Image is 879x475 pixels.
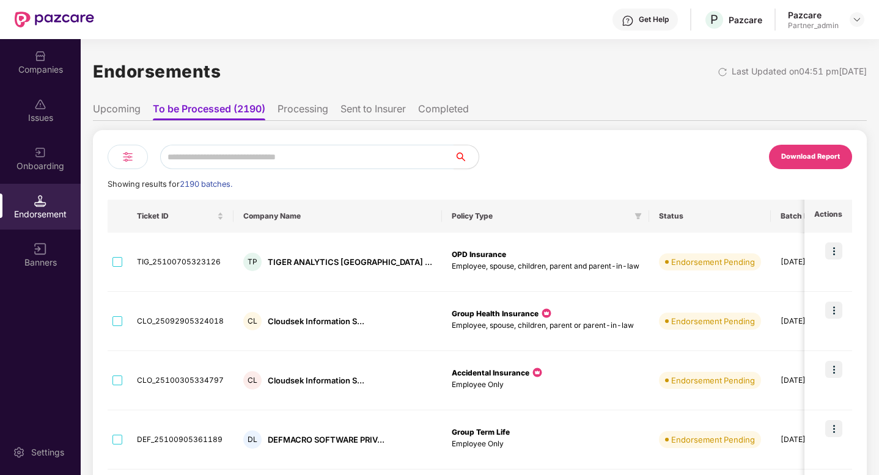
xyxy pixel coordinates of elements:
div: Cloudsek Information S... [268,375,364,386]
span: search [454,152,479,162]
td: [DATE] [771,351,856,410]
div: Download Report [781,151,840,162]
div: DEFMACRO SOFTWARE PRIV... [268,434,384,446]
li: Upcoming [93,103,141,120]
span: filter [632,209,644,223]
img: icon [825,302,842,319]
div: Pazcare [729,14,762,26]
span: Policy Type [452,211,630,221]
th: Ticket ID [127,200,234,233]
div: Endorsement Pending [671,256,755,268]
td: CLO_25100305334797 [127,351,234,410]
th: Batch Due Date [771,200,856,233]
img: svg+xml;base64,PHN2ZyBpZD0iSXNzdWVzX2Rpc2FibGVkIiB4bWxucz0iaHR0cDovL3d3dy53My5vcmcvMjAwMC9zdmciIH... [34,98,46,111]
th: Status [649,200,771,233]
li: Sent to Insurer [340,103,406,120]
p: Employee Only [452,379,639,391]
span: Showing results for [108,179,232,189]
div: CL [243,371,262,390]
img: icon [825,361,842,378]
button: search [454,145,479,169]
div: Endorsement Pending [671,374,755,386]
li: Completed [418,103,469,120]
td: CLO_25092905324018 [127,292,234,351]
li: Processing [278,103,328,120]
div: Cloudsek Information S... [268,316,364,327]
div: Get Help [639,15,669,24]
b: Group Term Life [452,427,510,437]
img: svg+xml;base64,PHN2ZyBpZD0iUmVsb2FkLTMyeDMyIiB4bWxucz0iaHR0cDovL3d3dy53My5vcmcvMjAwMC9zdmciIHdpZH... [718,67,727,77]
td: DEF_25100905361189 [127,410,234,470]
div: TP [243,253,262,271]
img: icon [540,307,553,319]
span: Batch Due Date [781,211,837,221]
td: [DATE] [771,410,856,470]
img: icon [531,366,543,379]
th: Company Name [234,200,442,233]
div: Partner_admin [788,21,839,31]
img: svg+xml;base64,PHN2ZyB4bWxucz0iaHR0cDovL3d3dy53My5vcmcvMjAwMC9zdmciIHdpZHRoPSIyNCIgaGVpZ2h0PSIyNC... [120,150,135,164]
div: CL [243,312,262,330]
div: Endorsement Pending [671,433,755,446]
div: Pazcare [788,9,839,21]
img: svg+xml;base64,PHN2ZyBpZD0iSGVscC0zMngzMiIgeG1sbnM9Imh0dHA6Ly93d3cudzMub3JnLzIwMDAvc3ZnIiB3aWR0aD... [622,15,634,27]
span: 2190 batches. [180,179,232,189]
img: svg+xml;base64,PHN2ZyBpZD0iU2V0dGluZy0yMHgyMCIgeG1sbnM9Imh0dHA6Ly93d3cudzMub3JnLzIwMDAvc3ZnIiB3aW... [13,446,25,459]
span: Ticket ID [137,211,215,221]
h1: Endorsements [93,58,221,85]
p: Employee, spouse, children, parent and parent-in-law [452,261,639,272]
b: Group Health Insurance [452,309,539,318]
p: Employee Only [452,438,639,450]
span: P [710,12,718,27]
img: New Pazcare Logo [15,12,94,27]
div: TIGER ANALYTICS [GEOGRAPHIC_DATA] ... [268,256,432,268]
img: svg+xml;base64,PHN2ZyB3aWR0aD0iMTYiIGhlaWdodD0iMTYiIHZpZXdCb3g9IjAgMCAxNiAxNiIgZmlsbD0ibm9uZSIgeG... [34,243,46,255]
div: Last Updated on 04:51 pm[DATE] [732,65,867,78]
div: Settings [28,446,68,459]
b: OPD Insurance [452,250,506,259]
img: svg+xml;base64,PHN2ZyBpZD0iRHJvcGRvd24tMzJ4MzIiIHhtbG5zPSJodHRwOi8vd3d3LnczLm9yZy8yMDAwL3N2ZyIgd2... [852,15,862,24]
th: Actions [804,200,852,233]
img: icon [825,242,842,259]
img: svg+xml;base64,PHN2ZyB3aWR0aD0iMjAiIGhlaWdodD0iMjAiIHZpZXdCb3g9IjAgMCAyMCAyMCIgZmlsbD0ibm9uZSIgeG... [34,147,46,159]
div: DL [243,430,262,449]
p: Employee, spouse, children, parent or parent-in-law [452,320,639,332]
img: icon [825,420,842,437]
span: filter [634,212,642,220]
li: To be Processed (2190) [153,103,265,120]
img: svg+xml;base64,PHN2ZyBpZD0iQ29tcGFuaWVzIiB4bWxucz0iaHR0cDovL3d3dy53My5vcmcvMjAwMC9zdmciIHdpZHRoPS... [34,50,46,62]
td: TIG_25100705323126 [127,233,234,292]
div: Endorsement Pending [671,315,755,327]
img: svg+xml;base64,PHN2ZyB3aWR0aD0iMTQuNSIgaGVpZ2h0PSIxNC41IiB2aWV3Qm94PSIwIDAgMTYgMTYiIGZpbGw9Im5vbm... [34,195,46,207]
b: Accidental Insurance [452,368,529,377]
td: [DATE] [771,292,856,351]
td: [DATE] [771,233,856,292]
